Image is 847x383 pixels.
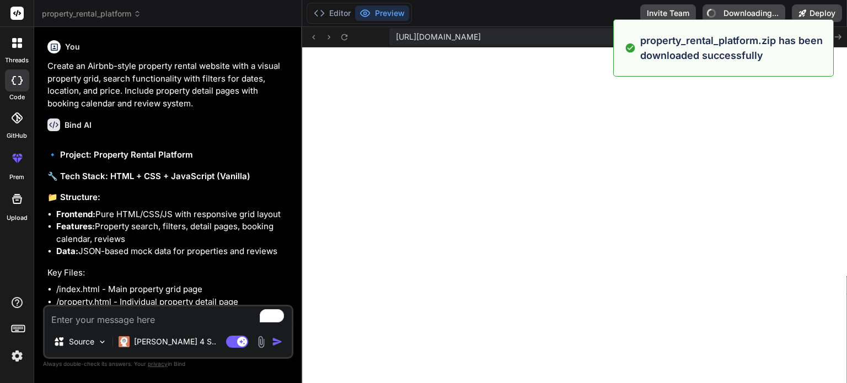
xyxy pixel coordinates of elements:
[272,336,283,347] img: icon
[7,213,28,223] label: Upload
[56,245,291,258] li: JSON-based mock data for properties and reviews
[56,208,291,221] li: Pure HTML/CSS/JS with responsive grid layout
[792,4,842,22] button: Deploy
[119,336,130,347] img: Claude 4 Sonnet
[5,56,29,65] label: threads
[56,220,291,245] li: Property search, filters, detail pages, booking calendar, reviews
[69,336,94,347] p: Source
[302,47,847,383] iframe: To enrich screen reader interactions, please activate Accessibility in Grammarly extension settings
[56,246,78,256] strong: Data:
[148,360,168,367] span: privacy
[47,191,291,204] h3: 📁 Structure:
[9,172,24,182] label: prem
[43,359,293,369] p: Always double-check its answers. Your in Bind
[56,221,95,231] strong: Features:
[640,4,696,22] button: Invite Team
[65,120,92,131] h6: Bind AI
[56,296,291,309] li: /property.html - Individual property detail page
[640,33,827,63] p: property_rental_platform.zip has been downloaded successfully
[42,8,141,19] span: property_rental_platform
[625,33,636,63] img: alert
[47,60,291,110] p: Create an Airbnb-style property rental website with a visual property grid, search functionality ...
[47,149,291,161] h2: 🔹 Project: Property Rental Platform
[47,170,291,183] h3: 🔧 Tech Stack: HTML + CSS + JavaScript (Vanilla)
[703,4,785,22] button: Downloading...
[65,41,80,52] h6: You
[355,6,409,21] button: Preview
[56,209,95,219] strong: Frontend:
[7,131,27,141] label: GitHub
[309,6,355,21] button: Editor
[47,267,291,279] h4: Key Files:
[98,337,107,347] img: Pick Models
[9,93,25,102] label: code
[396,31,481,42] span: [URL][DOMAIN_NAME]
[8,347,26,365] img: settings
[134,336,216,347] p: [PERSON_NAME] 4 S..
[255,336,267,348] img: attachment
[45,306,292,326] textarea: To enrich screen reader interactions, please activate Accessibility in Grammarly extension settings
[56,283,291,296] li: /index.html - Main property grid page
